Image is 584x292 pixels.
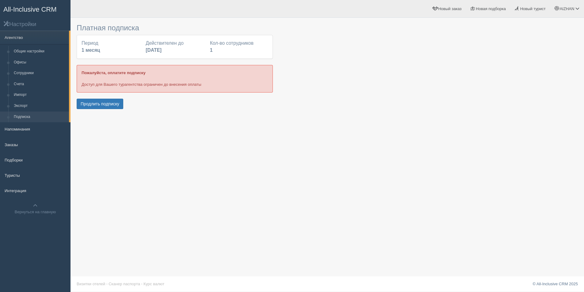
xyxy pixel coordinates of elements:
div: Доступ для Вашего турагентства ограничен до внесения оплаты [77,65,273,92]
a: Сканер паспорта [109,282,140,286]
h3: Платная подписка [77,24,273,32]
a: Офисы [11,57,69,68]
a: Сотрудники [11,68,69,79]
a: Курс валют [143,282,164,286]
b: [DATE] [146,47,162,53]
a: © All-Inclusive CRM 2025 [532,282,578,286]
div: Период [78,40,143,54]
b: 1 месяц [82,47,100,53]
a: Подписка [11,112,69,123]
span: All-Inclusive CRM [3,6,57,13]
a: Общие настройки [11,46,69,57]
span: Новый заказ [438,6,461,11]
b: 1 [210,47,213,53]
div: Кол-во сотрудников [207,40,271,54]
a: All-Inclusive CRM [0,0,70,17]
a: Импорт [11,89,69,100]
span: · [106,282,108,286]
a: Экспорт [11,100,69,112]
a: Визитки отелей [77,282,105,286]
a: Счета [11,79,69,90]
span: AIZHAN [560,6,574,11]
span: · [141,282,143,286]
b: Пожалуйста, оплатите подписку [82,70,146,75]
span: Новая подборка [476,6,506,11]
button: Продлить подписку [77,99,123,109]
div: Действителен до [143,40,207,54]
span: Новый турист [520,6,546,11]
